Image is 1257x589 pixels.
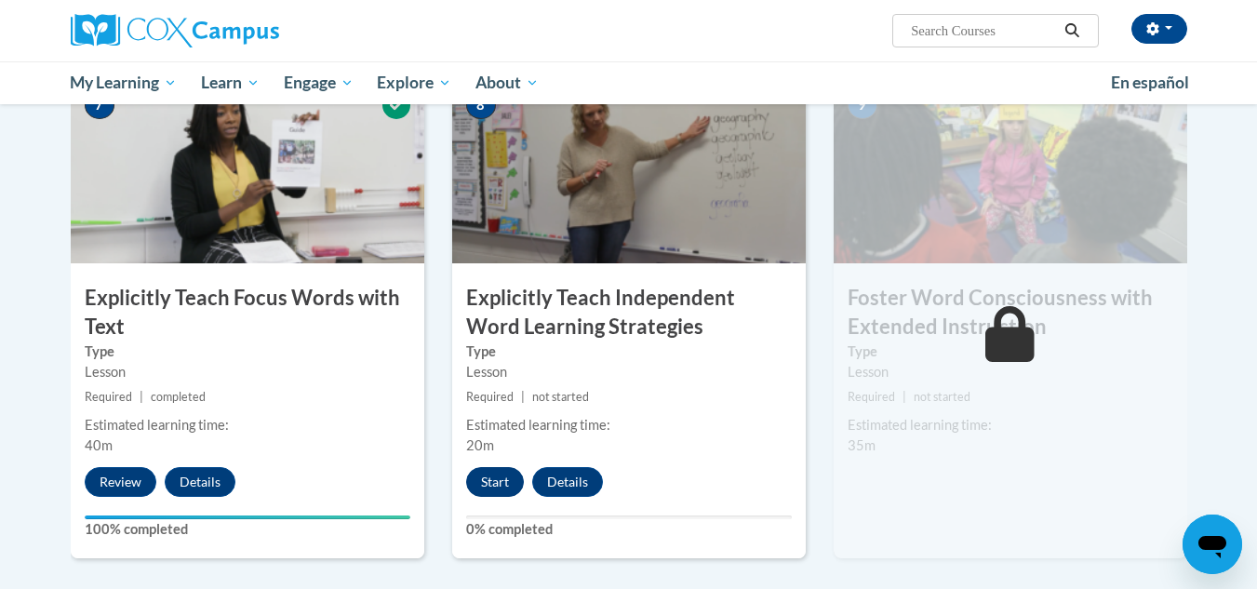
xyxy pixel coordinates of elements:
button: Details [532,467,603,497]
div: Lesson [85,362,410,382]
label: 0% completed [466,519,792,540]
span: | [521,390,525,404]
button: Account Settings [1131,14,1187,44]
span: My Learning [70,72,177,94]
span: not started [532,390,589,404]
a: My Learning [59,61,190,104]
iframe: Button to launch messaging window [1183,515,1242,574]
span: About [475,72,539,94]
img: Course Image [452,77,806,263]
img: Cox Campus [71,14,279,47]
span: 20m [466,437,494,453]
div: Estimated learning time: [848,415,1173,435]
span: completed [151,390,206,404]
img: Course Image [71,77,424,263]
button: Review [85,467,156,497]
div: Main menu [43,61,1215,104]
h3: Explicitly Teach Independent Word Learning Strategies [452,284,806,341]
span: En español [1111,73,1189,92]
label: 100% completed [85,519,410,540]
input: Search Courses [909,20,1058,42]
a: Explore [365,61,463,104]
a: Cox Campus [71,14,424,47]
label: Type [466,341,792,362]
span: not started [914,390,970,404]
span: 8 [466,91,496,119]
img: Course Image [834,77,1187,263]
div: Lesson [848,362,1173,382]
div: Estimated learning time: [85,415,410,435]
button: Start [466,467,524,497]
span: | [140,390,143,404]
a: About [463,61,551,104]
label: Type [848,341,1173,362]
label: Type [85,341,410,362]
span: Engage [284,72,354,94]
div: Lesson [466,362,792,382]
a: Learn [189,61,272,104]
span: 35m [848,437,876,453]
h3: Foster Word Consciousness with Extended Instruction [834,284,1187,341]
div: Estimated learning time: [466,415,792,435]
span: Required [85,390,132,404]
span: 7 [85,91,114,119]
span: 9 [848,91,877,119]
span: Explore [377,72,451,94]
a: Engage [272,61,366,104]
span: 40m [85,437,113,453]
button: Details [165,467,235,497]
a: En español [1099,63,1201,102]
h3: Explicitly Teach Focus Words with Text [71,284,424,341]
span: Learn [201,72,260,94]
button: Search [1058,20,1086,42]
span: Required [848,390,895,404]
span: Required [466,390,514,404]
span: | [903,390,906,404]
div: Your progress [85,515,410,519]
